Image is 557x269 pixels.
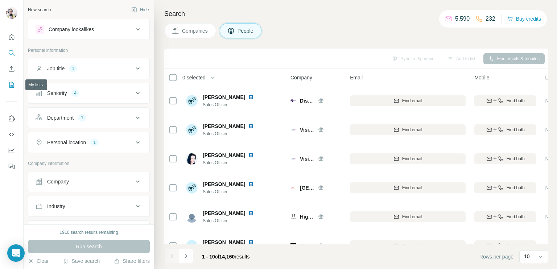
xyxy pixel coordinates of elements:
[28,7,51,13] div: New search
[290,156,296,162] img: Logo of VisitBrighton
[248,181,254,187] img: LinkedIn logo
[179,249,193,263] button: Navigate to next page
[300,126,314,133] span: VisitBrighton
[238,27,254,34] span: People
[6,7,17,19] img: Avatar
[350,211,466,222] button: Find email
[47,178,69,185] div: Company
[402,156,422,162] span: Find email
[402,98,422,104] span: Find email
[350,124,466,135] button: Find email
[524,253,530,260] p: 10
[402,214,422,220] span: Find email
[6,112,17,125] button: Use Surfe on LinkedIn
[300,155,314,162] span: VisitBrighton
[47,139,86,146] div: Personal location
[290,127,296,133] img: Logo of VisitBrighton
[6,160,17,173] button: Feedback
[6,78,17,91] button: My lists
[69,65,77,72] div: 1
[402,185,422,191] span: Find email
[71,90,79,96] div: 4
[186,211,198,223] img: Avatar
[203,239,245,246] span: [PERSON_NAME]
[300,243,422,249] span: Commonwealth Telecommunications Organisation
[248,94,254,100] img: LinkedIn logo
[6,144,17,157] button: Dashboard
[47,114,74,121] div: Department
[350,74,363,81] span: Email
[248,239,254,245] img: LinkedIn logo
[507,185,525,191] span: Find both
[203,94,245,101] span: [PERSON_NAME]
[28,21,149,38] button: Company lookalikes
[164,9,548,19] h4: Search
[300,97,314,104] span: Disability Rights [GEOGRAPHIC_DATA]
[203,160,263,166] span: Sales Officer
[28,134,149,151] button: Personal location1
[49,26,94,33] div: Company lookalikes
[47,90,67,97] div: Seniority
[300,213,314,220] span: Highlife Bathrooms
[28,160,150,167] p: Company information
[28,109,149,127] button: Department1
[186,240,198,252] div: JC
[78,115,86,121] div: 1
[290,214,296,220] img: Logo of Highlife Bathrooms
[474,95,536,106] button: Find both
[455,15,470,23] p: 5,590
[486,15,495,23] p: 232
[60,229,118,236] div: 1910 search results remaining
[474,182,536,193] button: Find both
[248,210,254,216] img: LinkedIn logo
[28,60,149,77] button: Job title1
[300,184,314,191] span: [GEOGRAPHIC_DATA]
[6,30,17,44] button: Quick start
[28,257,49,265] button: Clear
[6,46,17,59] button: Search
[28,84,149,102] button: Seniority4
[203,102,263,108] span: Sales Officer
[479,253,513,260] span: Rows per page
[507,98,525,104] span: Find both
[350,153,466,164] button: Find email
[474,240,536,251] button: Find both
[474,153,536,164] button: Find both
[126,4,154,15] button: Hide
[186,95,198,107] img: Avatar
[28,222,149,240] button: HQ location1
[203,218,263,224] span: Sales Officer
[202,254,250,260] span: results
[507,243,525,249] span: Find both
[203,131,263,137] span: Sales Officer
[182,27,209,34] span: Companies
[290,74,312,81] span: Company
[186,124,198,136] img: Avatar
[6,62,17,75] button: Enrich CSV
[203,123,245,130] span: [PERSON_NAME]
[203,210,245,217] span: [PERSON_NAME]
[402,243,422,249] span: Find email
[290,98,296,104] img: Logo of Disability Rights UK
[28,198,149,215] button: Industry
[186,182,198,194] img: Avatar
[545,74,556,81] span: Lists
[63,257,100,265] button: Save search
[507,156,525,162] span: Find both
[7,244,25,262] div: Open Intercom Messenger
[350,182,466,193] button: Find email
[350,240,466,251] button: Find email
[248,152,254,158] img: LinkedIn logo
[203,152,245,159] span: [PERSON_NAME]
[290,185,296,191] img: Logo of New Wolsey Theatre
[507,14,541,24] button: Buy credits
[474,211,536,222] button: Find both
[182,74,206,81] span: 0 selected
[47,65,65,72] div: Job title
[203,181,245,188] span: [PERSON_NAME]
[114,257,150,265] button: Share filters
[350,95,466,106] button: Find email
[186,153,198,165] img: Avatar
[90,139,99,146] div: 1
[507,214,525,220] span: Find both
